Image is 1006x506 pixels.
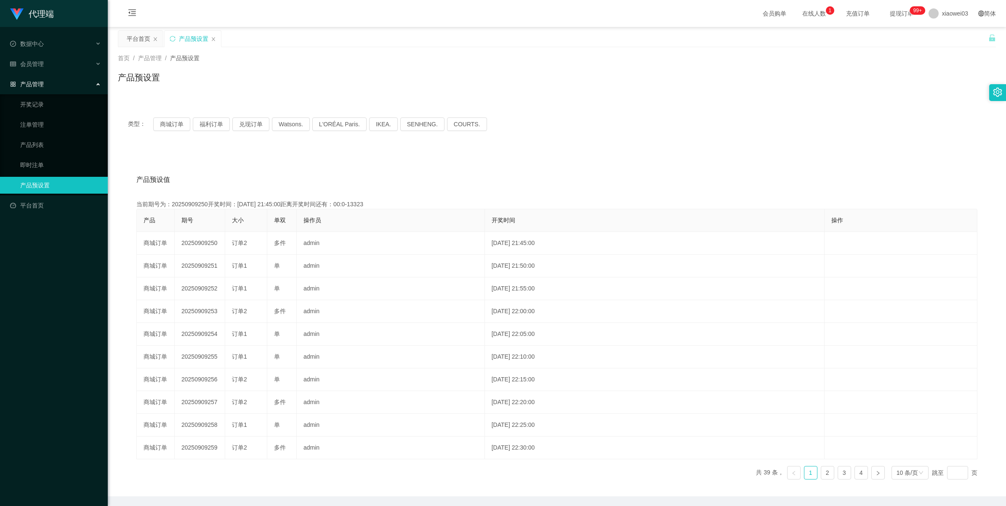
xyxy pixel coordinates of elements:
span: 订单2 [232,308,247,314]
i: 图标: menu-fold [118,0,146,27]
a: 产品列表 [20,136,101,153]
span: 多件 [274,444,286,451]
td: admin [297,391,485,414]
a: 即时注单 [20,157,101,173]
div: 10 条/页 [897,466,918,479]
i: 图标: appstore-o [10,81,16,87]
h1: 产品预设置 [118,71,160,84]
img: logo.9652507e.png [10,8,24,20]
span: / [133,55,135,61]
div: 跳至 页 [932,466,977,479]
span: 首页 [118,55,130,61]
li: 共 39 条， [756,466,783,479]
li: 上一页 [787,466,801,479]
span: 单双 [274,217,286,224]
button: 兑现订单 [232,117,269,131]
td: 商城订单 [137,437,175,459]
span: 类型： [128,117,153,131]
span: 产品管理 [10,81,44,88]
span: 单 [274,353,280,360]
i: 图标: check-circle-o [10,41,16,47]
td: [DATE] 21:50:00 [485,255,825,277]
span: 单 [274,330,280,337]
td: 商城订单 [137,346,175,368]
td: admin [297,414,485,437]
span: 订单2 [232,376,247,383]
button: Watsons. [272,117,310,131]
td: admin [297,323,485,346]
i: 图标: table [10,61,16,67]
i: 图标: close [211,37,216,42]
a: 1 [804,466,817,479]
td: 20250909253 [175,300,225,323]
i: 图标: sync [170,36,176,42]
td: 20250909252 [175,277,225,300]
span: 操作 [831,217,843,224]
i: 图标: left [791,471,796,476]
span: 大小 [232,217,244,224]
a: 3 [838,466,851,479]
span: 产品预设置 [170,55,200,61]
td: 20250909251 [175,255,225,277]
td: 商城订单 [137,277,175,300]
td: admin [297,368,485,391]
div: 当前期号为：20250909250开奖时间：[DATE] 21:45:00距离开奖时间还有：00:0-13323 [136,200,977,209]
a: 2 [821,466,834,479]
span: 订单1 [232,421,247,428]
span: 开奖时间 [492,217,515,224]
td: [DATE] 22:05:00 [485,323,825,346]
td: 商城订单 [137,255,175,277]
td: admin [297,277,485,300]
span: 订单2 [232,444,247,451]
span: 产品管理 [138,55,162,61]
sup: 1140 [910,6,925,15]
span: 订单2 [232,399,247,405]
a: 4 [855,466,868,479]
span: 充值订单 [842,11,874,16]
span: / [165,55,167,61]
td: admin [297,255,485,277]
button: IKEA. [369,117,398,131]
td: 20250909257 [175,391,225,414]
span: 单 [274,421,280,428]
div: 平台首页 [127,31,150,47]
span: 数据中心 [10,40,44,47]
span: 订单2 [232,240,247,246]
td: 20250909255 [175,346,225,368]
td: [DATE] 22:30:00 [485,437,825,459]
li: 下一页 [871,466,885,479]
span: 会员管理 [10,61,44,67]
span: 订单1 [232,262,247,269]
span: 期号 [181,217,193,224]
span: 提现订单 [886,11,918,16]
a: 图标: dashboard平台首页 [10,197,101,214]
button: COURTS. [447,117,487,131]
a: 注单管理 [20,116,101,133]
td: [DATE] 22:00:00 [485,300,825,323]
td: 商城订单 [137,391,175,414]
li: 3 [838,466,851,479]
span: 在线人数 [798,11,830,16]
td: 20250909256 [175,368,225,391]
td: 商城订单 [137,368,175,391]
td: admin [297,300,485,323]
div: 产品预设置 [179,31,208,47]
td: [DATE] 21:55:00 [485,277,825,300]
a: 代理端 [10,10,54,17]
i: 图标: down [918,470,923,476]
td: 20250909259 [175,437,225,459]
td: [DATE] 22:15:00 [485,368,825,391]
td: 商城订单 [137,323,175,346]
span: 多件 [274,240,286,246]
h1: 代理端 [29,0,54,27]
span: 单 [274,262,280,269]
i: 图标: setting [993,88,1002,97]
li: 4 [854,466,868,479]
span: 订单1 [232,285,247,292]
i: 图标: close [153,37,158,42]
i: 图标: right [876,471,881,476]
span: 产品预设值 [136,175,170,185]
span: 多件 [274,399,286,405]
